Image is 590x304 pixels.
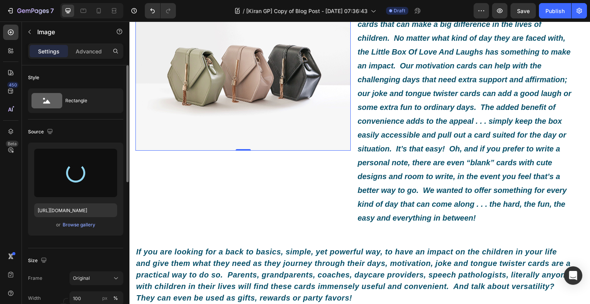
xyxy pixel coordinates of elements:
button: Original [70,271,123,285]
span: Save [517,8,530,14]
div: Open Intercom Messenger [564,266,582,285]
input: https://example.com/image.jpg [34,203,117,217]
div: 450 [7,82,18,88]
button: Save [510,3,536,18]
label: Frame [28,275,42,282]
div: Size [28,256,48,266]
div: % [113,295,118,302]
div: Undo/Redo [145,3,176,18]
button: % [100,294,109,303]
div: px [102,295,108,302]
button: 7 [3,3,57,18]
div: Rectangle [65,92,112,110]
i: If you are looking for a back to basics, simple, yet powerful way, to have an impact on the child... [7,226,441,281]
p: Settings [38,47,60,55]
button: px [111,294,120,303]
div: Browse gallery [63,221,95,228]
span: [Kiran GP] Copy of Blog Post - [DATE] 07:36:43 [246,7,368,15]
div: Beta [6,141,18,147]
span: Original [73,275,90,282]
div: Publish [545,7,565,15]
button: Publish [539,3,571,18]
iframe: Design area [129,22,590,304]
p: Advanced [76,47,102,55]
p: 7 [50,6,54,15]
span: / [243,7,245,15]
label: Width [28,295,41,302]
p: Image [37,27,103,37]
span: Draft [394,7,405,14]
div: Style [28,74,39,81]
button: Browse gallery [62,221,96,229]
span: or [56,220,61,229]
div: Source [28,127,55,137]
